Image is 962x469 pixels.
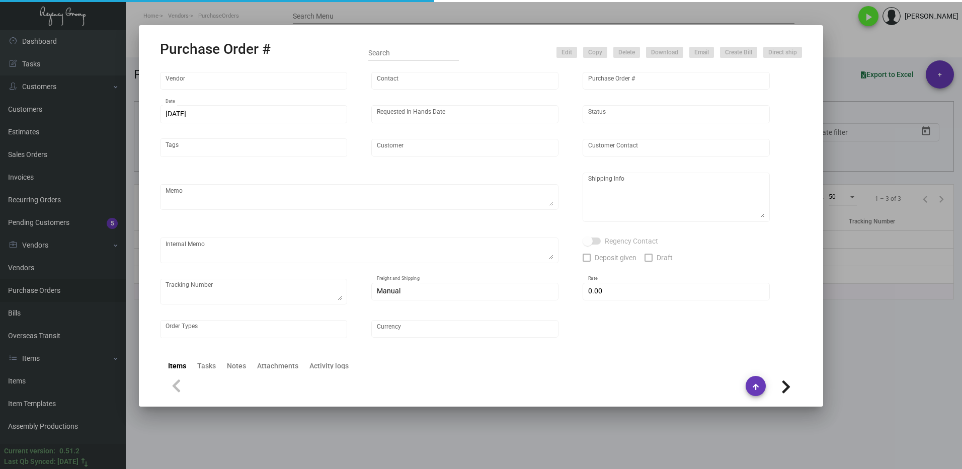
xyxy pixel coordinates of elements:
span: Create Bill [725,48,752,57]
span: Email [694,48,709,57]
div: Activity logs [309,361,349,371]
button: Copy [583,47,607,58]
span: Edit [562,48,572,57]
span: Download [651,48,678,57]
div: Items [168,361,186,371]
div: Notes [227,361,246,371]
span: Draft [657,252,673,264]
span: Direct ship [768,48,797,57]
button: Delete [613,47,640,58]
button: Email [689,47,714,58]
span: Regency Contact [605,235,658,247]
span: Copy [588,48,602,57]
div: Current version: [4,446,55,456]
div: Last Qb Synced: [DATE] [4,456,78,467]
h2: Purchase Order # [160,41,271,58]
button: Direct ship [763,47,802,58]
button: Create Bill [720,47,757,58]
button: Edit [556,47,577,58]
button: Download [646,47,683,58]
div: 0.51.2 [59,446,79,456]
span: Delete [618,48,635,57]
span: Manual [377,287,400,295]
div: Attachments [257,361,298,371]
span: Deposit given [595,252,636,264]
div: Tasks [197,361,216,371]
